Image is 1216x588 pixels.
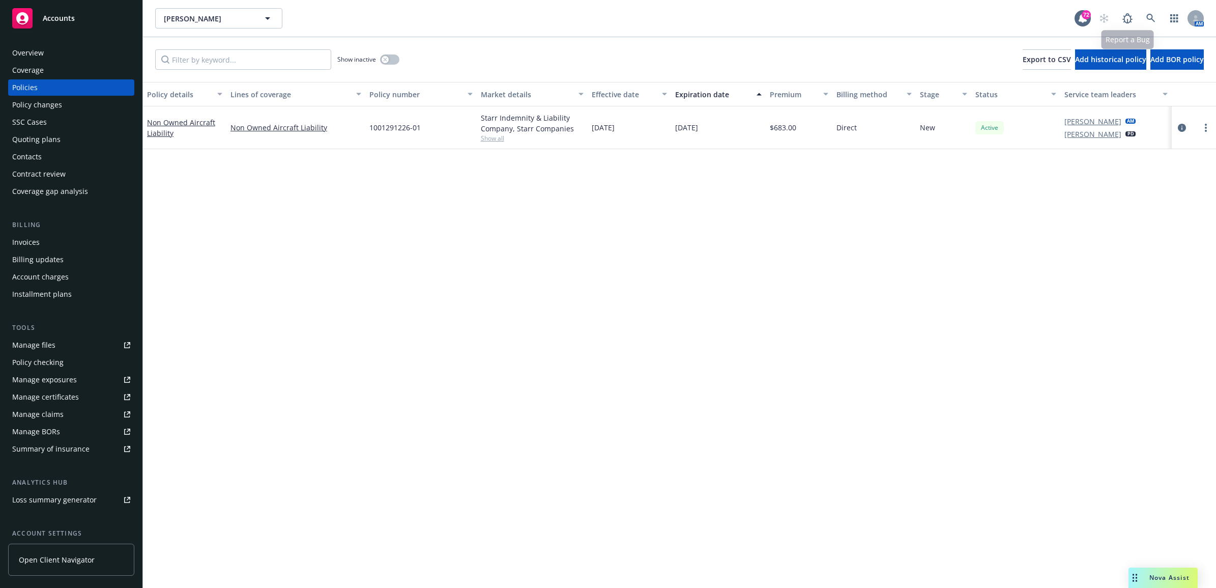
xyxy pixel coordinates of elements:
[1150,49,1204,70] button: Add BOR policy
[8,166,134,182] a: Contract review
[8,478,134,488] div: Analytics hub
[8,424,134,440] a: Manage BORs
[12,62,44,78] div: Coverage
[230,122,361,133] a: Non Owned Aircraft Liability
[369,122,421,133] span: 1001291226-01
[1150,54,1204,64] span: Add BOR policy
[12,372,77,388] div: Manage exposures
[477,82,588,106] button: Market details
[481,113,584,134] div: Starr Indemnity & Liability Company, Starr Companies
[369,89,461,100] div: Policy number
[8,97,134,113] a: Policy changes
[481,89,573,100] div: Market details
[1023,49,1071,70] button: Export to CSV
[8,131,134,148] a: Quoting plans
[12,406,64,423] div: Manage claims
[12,131,61,148] div: Quoting plans
[19,554,95,565] span: Open Client Navigator
[592,122,615,133] span: [DATE]
[592,89,656,100] div: Effective date
[1117,8,1138,29] a: Report a Bug
[8,220,134,230] div: Billing
[1064,129,1121,139] a: [PERSON_NAME]
[8,354,134,371] a: Policy checking
[8,183,134,200] a: Coverage gap analysis
[155,8,282,29] button: [PERSON_NAME]
[12,149,42,165] div: Contacts
[12,97,62,113] div: Policy changes
[12,337,55,353] div: Manage files
[12,389,79,405] div: Manage certificates
[365,82,477,106] button: Policy number
[143,82,226,106] button: Policy details
[975,89,1045,100] div: Status
[1082,10,1091,19] div: 72
[920,122,935,133] span: New
[12,269,69,285] div: Account charges
[1023,54,1071,64] span: Export to CSV
[8,372,134,388] a: Manage exposures
[979,123,1000,132] span: Active
[155,49,331,70] input: Filter by keyword...
[8,62,134,78] a: Coverage
[226,82,365,106] button: Lines of coverage
[1094,8,1114,29] a: Start snowing
[8,269,134,285] a: Account charges
[8,45,134,61] a: Overview
[12,114,47,130] div: SSC Cases
[8,149,134,165] a: Contacts
[8,79,134,96] a: Policies
[12,251,64,268] div: Billing updates
[1149,573,1190,582] span: Nova Assist
[1060,82,1172,106] button: Service team leaders
[1128,568,1198,588] button: Nova Assist
[1075,49,1146,70] button: Add historical policy
[588,82,671,106] button: Effective date
[12,79,38,96] div: Policies
[147,89,211,100] div: Policy details
[1128,568,1141,588] div: Drag to move
[1141,8,1161,29] a: Search
[1064,116,1121,127] a: [PERSON_NAME]
[1075,54,1146,64] span: Add historical policy
[8,441,134,457] a: Summary of insurance
[8,251,134,268] a: Billing updates
[671,82,766,106] button: Expiration date
[832,82,916,106] button: Billing method
[164,13,252,24] span: [PERSON_NAME]
[766,82,832,106] button: Premium
[1176,122,1188,134] a: circleInformation
[337,55,376,64] span: Show inactive
[1164,8,1184,29] a: Switch app
[8,337,134,353] a: Manage files
[8,323,134,333] div: Tools
[12,354,64,371] div: Policy checking
[1200,122,1212,134] a: more
[1064,89,1156,100] div: Service team leaders
[836,89,901,100] div: Billing method
[8,114,134,130] a: SSC Cases
[836,122,857,133] span: Direct
[770,89,817,100] div: Premium
[12,424,60,440] div: Manage BORs
[675,122,698,133] span: [DATE]
[8,389,134,405] a: Manage certificates
[770,122,796,133] span: $683.00
[12,492,97,508] div: Loss summary generator
[12,286,72,302] div: Installment plans
[43,14,75,22] span: Accounts
[8,234,134,250] a: Invoices
[12,183,88,200] div: Coverage gap analysis
[12,234,40,250] div: Invoices
[230,89,350,100] div: Lines of coverage
[971,82,1060,106] button: Status
[8,406,134,423] a: Manage claims
[12,441,90,457] div: Summary of insurance
[8,492,134,508] a: Loss summary generator
[481,134,584,143] span: Show all
[12,166,66,182] div: Contract review
[147,118,215,138] a: Non Owned Aircraft Liability
[916,82,971,106] button: Stage
[12,45,44,61] div: Overview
